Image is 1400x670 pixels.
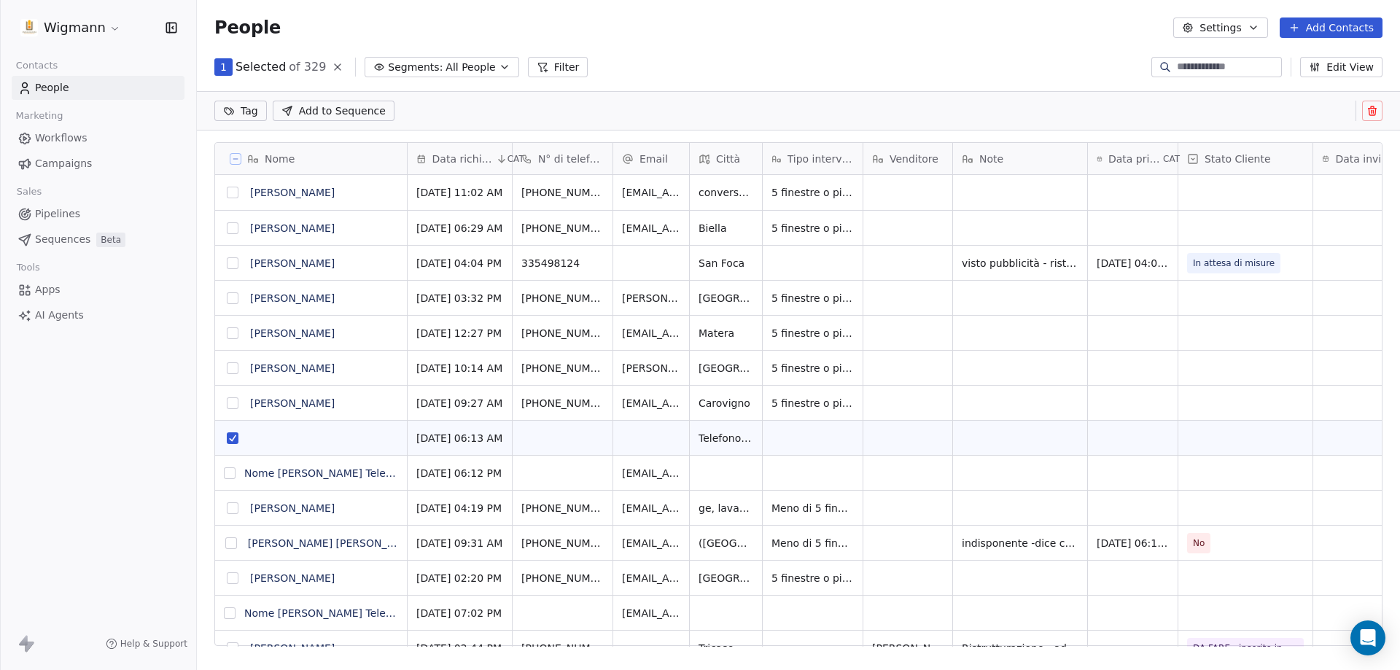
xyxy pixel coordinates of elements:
[690,143,762,174] div: Città
[35,131,87,146] span: Workflows
[12,76,184,100] a: People
[35,232,90,247] span: Sequences
[962,536,1078,550] span: indisponente -dice che non ha tempo per concentrarsi su queste cose
[979,152,1003,166] span: Note
[12,227,184,252] a: SequencesBeta
[622,536,680,550] span: [EMAIL_ADDRESS][DOMAIN_NAME]
[250,362,335,374] a: [PERSON_NAME]
[521,571,604,585] span: [PHONE_NUMBER]
[35,80,69,96] span: People
[432,152,493,166] span: Data richiesta
[1097,256,1169,270] span: [DATE] 04:09 PM
[35,156,92,171] span: Campaigns
[9,105,69,127] span: Marketing
[622,291,680,305] span: [PERSON_NAME][EMAIL_ADDRESS][DOMAIN_NAME]
[236,58,286,76] span: Selected
[771,291,854,305] span: 5 finestre o più di 5
[771,536,854,550] span: Meno di 5 finestre
[699,291,753,305] span: [GEOGRAPHIC_DATA]
[10,257,46,278] span: Tools
[416,221,503,235] span: [DATE] 06:29 AM
[622,326,680,340] span: [EMAIL_ADDRESS][DOMAIN_NAME]
[622,466,680,480] span: [EMAIL_ADDRESS][DOMAIN_NAME]
[787,152,854,166] span: Tipo intervento
[699,396,753,410] span: Carovigno
[1350,620,1385,655] div: Open Intercom Messenger
[699,431,753,445] span: Telefono [PHONE_NUMBER] Città sdsfdfgdgfg Email [EMAIL_ADDRESS][DOMAIN_NAME] Messaggio vfgfghd Ca...
[273,101,394,121] button: Add to Sequence
[408,143,512,174] div: Data richiestaCAT
[106,638,187,650] a: Help & Support
[1088,143,1178,174] div: Data primo contattoCAT
[763,143,863,174] div: Tipo intervento
[521,396,604,410] span: [PHONE_NUMBER]
[699,536,753,550] span: ([GEOGRAPHIC_DATA]), Pulsano
[1205,152,1271,166] span: Stato Cliente
[699,361,753,375] span: [GEOGRAPHIC_DATA]
[35,282,61,297] span: Apps
[214,58,233,76] button: 1
[215,175,408,647] div: grid
[214,101,267,121] button: Tag
[771,326,854,340] span: 5 finestre o più di 5
[299,104,386,118] span: Add to Sequence
[250,257,335,269] a: [PERSON_NAME]
[20,19,38,36] img: 1630668995401.jpeg
[416,641,503,655] span: [DATE] 02:44 PM
[771,501,854,515] span: Meno di 5 finestre
[215,143,407,174] div: Nome
[35,308,84,323] span: AI Agents
[289,58,326,76] span: of 329
[416,185,503,200] span: [DATE] 11:02 AM
[622,396,680,410] span: [EMAIL_ADDRESS][DOMAIN_NAME]
[220,60,227,74] span: 1
[416,606,503,620] span: [DATE] 07:02 PM
[241,104,258,118] span: Tag
[12,126,184,150] a: Workflows
[622,221,680,235] span: [EMAIL_ADDRESS][DOMAIN_NAME]
[622,606,680,620] span: [EMAIL_ADDRESS][DOMAIN_NAME]
[250,642,335,654] a: [PERSON_NAME]
[1193,641,1298,655] span: DA FARE - inserito in cartella
[96,233,125,247] span: Beta
[863,143,952,174] div: Venditore
[44,18,106,37] span: Wigmann
[622,501,680,515] span: [EMAIL_ADDRESS][DOMAIN_NAME]
[250,502,335,514] a: [PERSON_NAME]
[244,467,1338,479] a: Nome [PERSON_NAME] Telefono [PHONE_NUMBER] Città Massafra Email [EMAIL_ADDRESS][DOMAIN_NAME] Trat...
[1300,57,1382,77] button: Edit View
[521,326,604,340] span: [PHONE_NUMBER]
[12,152,184,176] a: Campaigns
[639,152,668,166] span: Email
[12,202,184,226] a: Pipelines
[416,501,503,515] span: [DATE] 04:19 PM
[250,327,335,339] a: [PERSON_NAME]
[416,326,503,340] span: [DATE] 12:27 PM
[622,361,680,375] span: [PERSON_NAME][EMAIL_ADDRESS][DOMAIN_NAME]
[416,431,503,445] span: [DATE] 06:13 AM
[771,571,854,585] span: 5 finestre o più di 5
[9,55,64,77] span: Contacts
[416,571,503,585] span: [DATE] 02:20 PM
[521,256,604,270] span: 335498124
[872,641,944,655] span: [PERSON_NAME]
[521,221,604,235] span: [PHONE_NUMBER]
[699,641,753,655] span: Tricase
[699,221,753,235] span: Biella
[771,361,854,375] span: 5 finestre o più di 5
[622,571,680,585] span: [EMAIL_ADDRESS][DOMAIN_NAME]
[962,256,1078,270] span: visto pubblicità - ristrutt - persiane alluminio (credo voglia elettrocolore) + pvc bianco + vetr...
[250,222,335,234] a: [PERSON_NAME]
[416,466,503,480] span: [DATE] 06:12 PM
[962,641,1078,655] span: Ristrutturazione - ad oggi deve terminare Idraulici -
[1178,143,1312,174] div: Stato Cliente
[17,15,124,40] button: Wigmann
[528,57,588,77] button: Filter
[699,326,753,340] span: Matera
[699,571,753,585] span: [GEOGRAPHIC_DATA]
[507,153,524,165] span: CAT
[416,361,503,375] span: [DATE] 10:14 AM
[416,396,503,410] span: [DATE] 09:27 AM
[35,206,80,222] span: Pipelines
[214,17,281,39] span: People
